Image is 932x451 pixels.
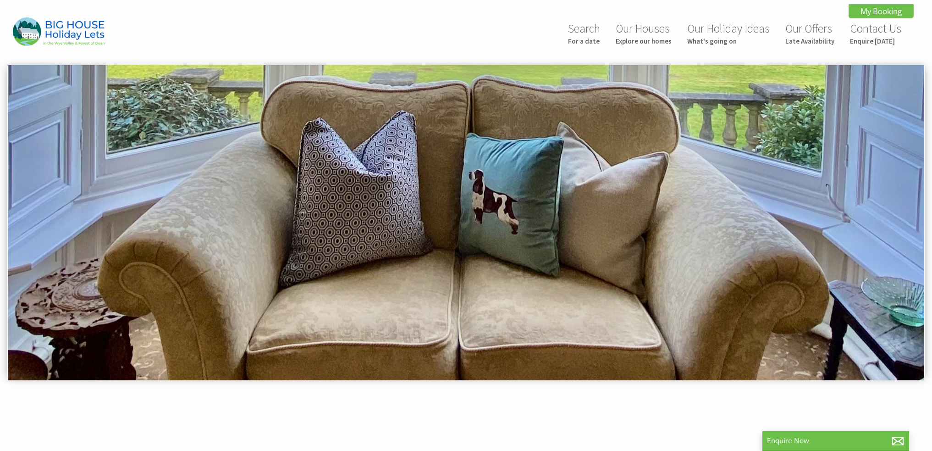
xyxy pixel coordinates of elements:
[850,21,901,45] a: Contact UsEnquire [DATE]
[568,37,600,45] small: For a date
[687,37,770,45] small: What's going on
[849,4,914,18] a: My Booking
[616,21,672,45] a: Our HousesExplore our homes
[767,436,904,445] p: Enquire Now
[850,37,901,45] small: Enquire [DATE]
[785,37,834,45] small: Late Availability
[687,21,770,45] a: Our Holiday IdeasWhat's going on
[13,17,105,45] img: Big House Holiday Lets
[785,21,834,45] a: Our OffersLate Availability
[568,21,600,45] a: SearchFor a date
[616,37,672,45] small: Explore our homes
